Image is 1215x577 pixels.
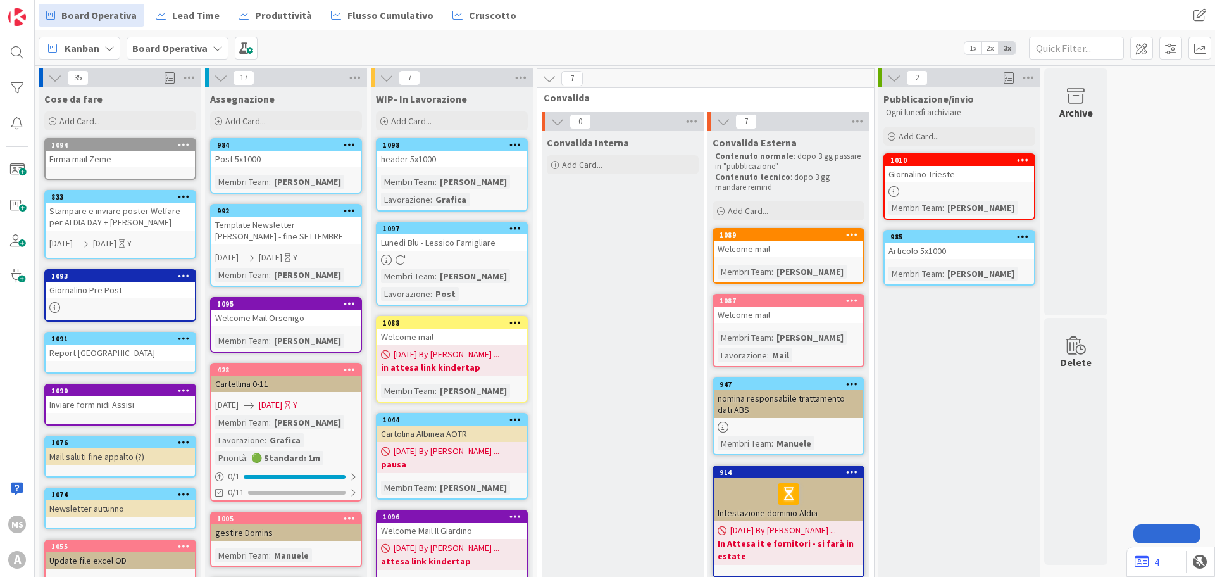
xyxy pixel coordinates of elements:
[248,451,323,465] div: 🟢 Standard: 1m
[377,223,526,251] div: 1097Lunedì Blu - Lessico Famigliare
[430,287,432,301] span: :
[211,151,361,167] div: Post 5x1000
[49,237,73,250] span: [DATE]
[730,524,836,537] span: [DATE] By [PERSON_NAME] ...
[437,481,510,495] div: [PERSON_NAME]
[381,175,435,189] div: Membri Team
[51,386,195,395] div: 1090
[767,348,769,362] span: :
[269,548,271,562] span: :
[944,201,1018,215] div: [PERSON_NAME]
[888,201,942,215] div: Membri Team
[265,433,266,447] span: :
[728,205,768,217] span: Add Card...
[44,269,196,322] a: 1093Giornalino Pre Post
[432,287,459,301] div: Post
[217,206,361,215] div: 992
[885,231,1034,243] div: 985
[8,516,26,533] div: MS
[999,42,1016,54] span: 3x
[211,139,361,167] div: 984Post 5x1000
[381,269,435,283] div: Membri Team
[720,296,863,305] div: 1087
[51,334,195,343] div: 1091
[714,379,863,390] div: 947
[886,108,1033,118] p: Ogni lunedì archiviare
[211,469,361,485] div: 0/1
[269,334,271,348] span: :
[714,478,863,521] div: Intestazione dominio Aldia
[44,436,196,478] a: 1076Mail saluti fine appalto (?)
[383,141,526,149] div: 1098
[713,377,864,455] a: 947nomina responsabile trattamento dati ABSMembri Team:Manuele
[377,139,526,167] div: 1098header 5x1000
[271,548,312,562] div: Manuele
[376,138,528,212] a: 1098header 5x1000Membri Team:[PERSON_NAME]Lavorazione:Grafica
[46,139,195,167] div: 1094Firma mail Zeme
[215,451,246,465] div: Priorità
[1059,105,1093,120] div: Archive
[215,251,239,264] span: [DATE]
[46,489,195,517] div: 1074Newsletter autunno
[942,267,944,281] span: :
[217,141,361,149] div: 984
[890,232,1034,241] div: 985
[394,348,499,361] span: [DATE] By [PERSON_NAME] ...
[885,166,1034,182] div: Giornalino Trieste
[8,8,26,26] img: Visit kanbanzone.com
[377,414,526,426] div: 1044
[773,436,814,450] div: Manuele
[255,8,312,23] span: Produttività
[51,141,195,149] div: 1094
[215,415,269,429] div: Membri Team
[211,524,361,541] div: gestire Domins
[259,398,282,412] span: [DATE]
[714,229,863,241] div: 1089
[735,114,757,129] span: 7
[544,91,858,104] span: Convalida
[771,265,773,279] span: :
[715,151,862,172] p: : dopo 3 gg passare in "pubblicazione"
[215,398,239,412] span: [DATE]
[714,379,863,418] div: 947nomina responsabile trattamento dati ABS
[44,138,196,180] a: 1094Firma mail Zeme
[769,348,792,362] div: Mail
[381,384,435,398] div: Membri Team
[437,269,510,283] div: [PERSON_NAME]
[211,310,361,326] div: Welcome Mail Orsenigo
[46,191,195,203] div: 833
[435,175,437,189] span: :
[225,115,266,127] span: Add Card...
[148,4,227,27] a: Lead Time
[59,115,100,127] span: Add Card...
[211,364,361,392] div: 428Cartellina 0-11
[46,333,195,361] div: 1091Report [GEOGRAPHIC_DATA]
[718,537,859,562] b: In Attesa it e fornitori - si farà in estate
[885,231,1034,259] div: 985Articolo 5x1000
[714,295,863,307] div: 1087
[981,42,999,54] span: 2x
[771,331,773,345] span: :
[1135,554,1159,569] a: 4
[435,269,437,283] span: :
[377,426,526,442] div: Cartolina Albinea AOTR
[269,268,271,282] span: :
[217,514,361,523] div: 1005
[377,234,526,251] div: Lunedì Blu - Lessico Famigliare
[885,155,1034,166] div: 1010
[718,265,771,279] div: Membri Team
[271,334,344,348] div: [PERSON_NAME]
[215,433,265,447] div: Lavorazione
[246,451,248,465] span: :
[46,489,195,500] div: 1074
[46,191,195,231] div: 833Stampare e inviare poster Welfare - per ALDIA DAY + [PERSON_NAME]
[44,332,196,374] a: 1091Report [GEOGRAPHIC_DATA]
[944,267,1018,281] div: [PERSON_NAME]
[228,470,240,483] span: 0 / 1
[715,172,790,182] strong: Contenuto tecnico
[885,243,1034,259] div: Articolo 5x1000
[899,130,939,142] span: Add Card...
[215,268,269,282] div: Membri Team
[888,267,942,281] div: Membri Team
[46,345,195,361] div: Report [GEOGRAPHIC_DATA]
